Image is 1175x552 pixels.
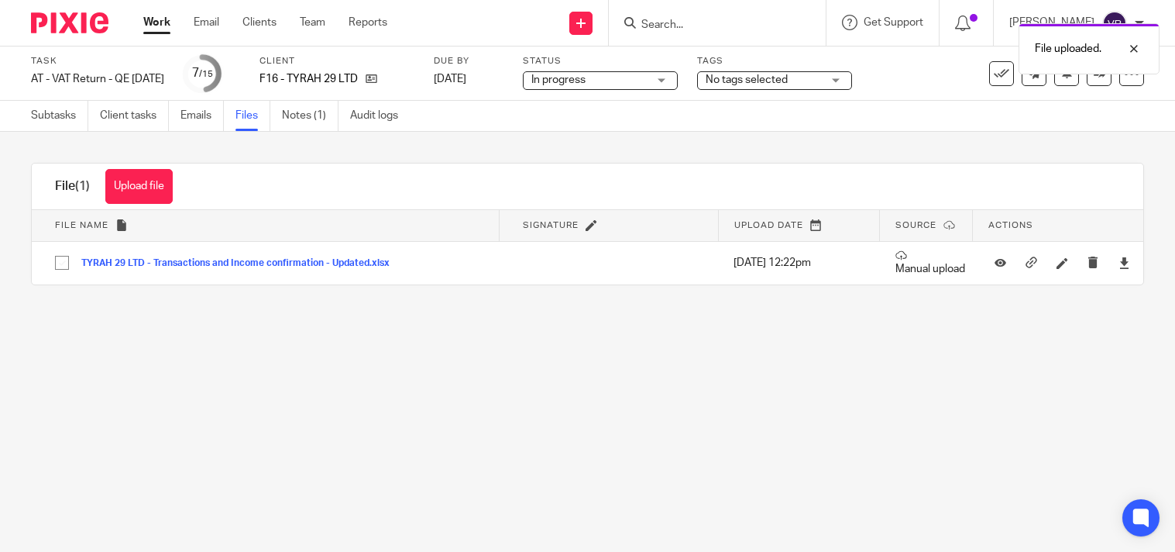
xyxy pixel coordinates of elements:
[523,55,678,67] label: Status
[259,55,414,67] label: Client
[55,221,108,229] span: File name
[1035,41,1101,57] p: File uploaded.
[55,178,90,195] h1: File
[895,221,936,229] span: Source
[300,15,325,30] a: Team
[282,101,338,131] a: Notes (1)
[31,55,164,67] label: Task
[259,71,358,87] p: F16 - TYRAH 29 LTD
[242,15,277,30] a: Clients
[349,15,387,30] a: Reports
[31,12,108,33] img: Pixie
[523,221,579,229] span: Signature
[199,70,213,78] small: /15
[180,101,224,131] a: Emails
[31,71,164,87] div: AT - VAT Return - QE [DATE]
[434,74,466,85] span: [DATE]
[350,101,410,131] a: Audit logs
[235,101,270,131] a: Files
[1102,11,1127,36] img: svg%3E
[531,74,586,85] span: In progress
[192,64,213,82] div: 7
[31,101,88,131] a: Subtasks
[143,15,170,30] a: Work
[734,221,803,229] span: Upload date
[434,55,503,67] label: Due by
[47,248,77,278] input: Select
[75,180,90,192] span: (1)
[194,15,219,30] a: Email
[988,221,1033,229] span: Actions
[734,255,872,271] p: [DATE] 12:22pm
[81,258,401,269] button: TYRAH 29 LTD - Transactions and Income confirmation - Updated.xlsx
[31,71,164,87] div: AT - VAT Return - QE 31-08-2025
[100,101,169,131] a: Client tasks
[105,169,173,204] button: Upload file
[895,250,965,277] p: Manual upload
[1118,255,1130,271] a: Download
[706,74,788,85] span: No tags selected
